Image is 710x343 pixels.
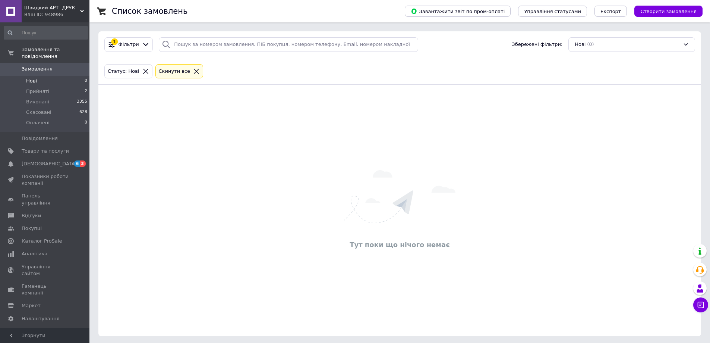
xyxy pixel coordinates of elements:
[22,46,89,60] span: Замовлення та повідомлення
[22,66,53,72] span: Замовлення
[80,160,86,167] span: 3
[4,26,88,40] input: Пошук
[26,119,50,126] span: Оплачені
[405,6,511,17] button: Завантажити звіт по пром-оплаті
[26,109,51,116] span: Скасовані
[159,37,418,52] input: Пошук за номером замовлення, ПІБ покупця, номером телефону, Email, номером накладної
[594,6,627,17] button: Експорт
[102,240,697,249] div: Тут поки що нічого немає
[627,8,703,14] a: Створити замовлення
[512,41,562,48] span: Збережені фільтри:
[22,212,41,219] span: Відгуки
[157,68,192,75] div: Cкинути все
[24,11,89,18] div: Ваш ID: 948986
[22,264,69,277] span: Управління сайтом
[22,173,69,187] span: Показники роботи компанії
[518,6,587,17] button: Управління статусами
[22,148,69,155] span: Товари та послуги
[79,109,87,116] span: 628
[22,160,77,167] span: [DEMOGRAPHIC_DATA]
[524,9,581,14] span: Управління статусами
[119,41,139,48] span: Фільтри
[411,8,505,15] span: Завантажити звіт по пром-оплаті
[85,78,87,84] span: 0
[77,99,87,105] span: 3355
[634,6,703,17] button: Створити замовлення
[22,250,47,257] span: Аналітика
[26,78,37,84] span: Нові
[22,193,69,206] span: Панель управління
[587,41,594,47] span: (0)
[640,9,697,14] span: Створити замовлення
[22,135,58,142] span: Повідомлення
[22,302,41,309] span: Маркет
[112,7,187,16] h1: Список замовлень
[600,9,621,14] span: Експорт
[22,315,60,322] span: Налаштування
[26,88,49,95] span: Прийняті
[22,238,62,244] span: Каталог ProSale
[85,88,87,95] span: 2
[575,41,586,48] span: Нові
[74,160,80,167] span: 6
[111,38,118,45] div: 1
[85,119,87,126] span: 0
[24,4,80,11] span: Швидкий АРТ- ДРУК
[693,297,708,312] button: Чат з покупцем
[106,68,141,75] div: Статус: Нові
[22,283,69,296] span: Гаманець компанії
[26,99,49,105] span: Виконані
[22,225,42,232] span: Покупці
